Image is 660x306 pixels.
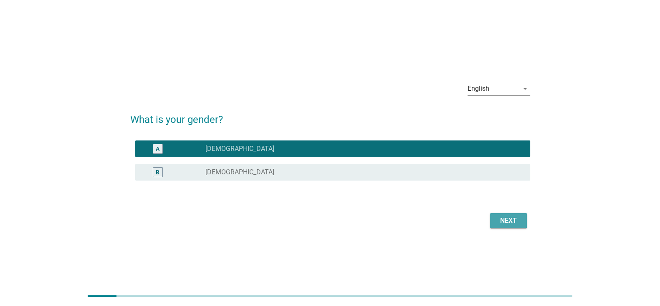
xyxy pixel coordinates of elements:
label: [DEMOGRAPHIC_DATA] [205,145,274,153]
div: B [156,168,159,177]
i: arrow_drop_down [520,84,530,94]
button: Next [490,213,527,228]
div: Next [497,216,520,226]
div: A [156,145,159,153]
label: [DEMOGRAPHIC_DATA] [205,168,274,176]
h2: What is your gender? [130,104,530,127]
div: English [468,85,489,92]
